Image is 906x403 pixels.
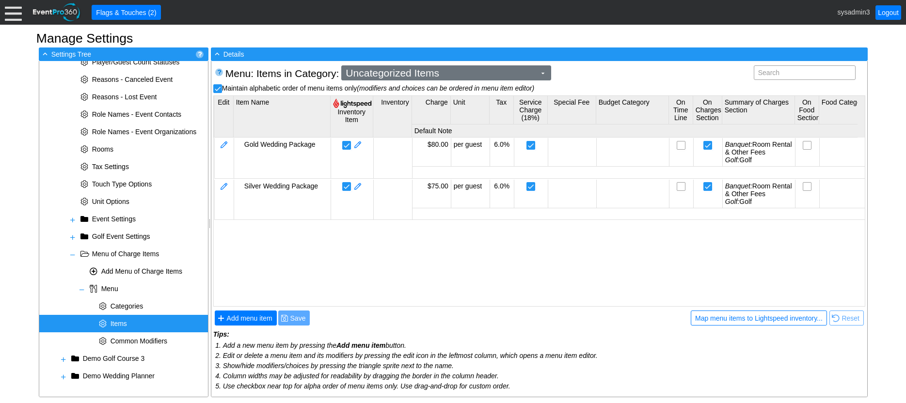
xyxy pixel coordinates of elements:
li: Show/hide modifiers/choices by pressing the triangle sprite next to the name. [223,361,865,371]
span: Flags & Touches (2) [94,8,158,17]
span: Unit Options [92,198,129,205]
input: Current rate = 18.0% [527,183,537,192]
span: Uncategorized Items [344,68,547,78]
span: Reasons - Canceled Event [92,76,173,83]
span: Uncategorized Items [344,68,538,78]
h1: Manage Settings [36,32,870,45]
span: Flags & Touches (2) [94,7,158,17]
div: Food Category [822,98,889,122]
td: Room Rental & Other Fees Golf [722,138,795,167]
div: Charge [414,98,448,122]
div: Item Name [236,98,328,135]
td: per guest [451,138,490,167]
span: Edit Lightspeed inventory item 'Silver Wedding Package' [353,182,362,191]
input: Mapped to 'Silver Wedding Package' [343,183,352,192]
td: $75.00 [412,180,451,208]
b: Add menu item [336,341,385,349]
div: On Food Section [797,98,816,122]
input: Mapped to 'Gold Wedding Package' [343,141,352,151]
span: Reasons - Lost Event [92,93,157,101]
td: per guest [451,180,490,208]
li: Column widths may be adjusted for readability by dragging the border in the column header. [223,371,865,381]
span: Menu [225,68,251,79]
div: On Time Line [671,98,690,122]
span: Save [288,313,308,323]
span: Rooms [92,145,113,153]
div: Maintain alphabetic order of menu items only [213,65,865,93]
li: Use checkbox near top for alpha order of menu items only. Use drag-and-drop for custom order. [223,381,865,391]
div: Silver Wedding Package [244,182,328,190]
span: sysadmin3 [838,8,870,15]
span: Save [281,313,308,323]
span: Search [756,66,781,79]
i: Golf: [725,198,740,205]
span: Demo Golf Course 3 [83,355,145,362]
i: Banquet: [725,182,752,190]
span: Map menu items to Lightspeed inventory... [693,313,825,323]
span: Details [223,50,244,58]
td: $80.00 [412,138,451,167]
span: Role Names - Event Contacts [92,110,181,118]
td: 6.0% [490,138,514,167]
span: Edit Lightspeed inventory item 'Gold Wedding Package' [353,140,362,150]
div: Inventory [376,98,409,135]
input: Current rate = 18.0% [527,141,537,151]
a: Logout [875,5,901,20]
td: 6.0% [490,180,514,208]
div: Summary of Charges Section [725,98,792,122]
span: Event Settings [92,215,136,223]
i: Golf: [725,156,740,164]
div: Unit [453,98,487,122]
span: Items [111,320,127,327]
div: Special Fee [550,98,593,122]
span: Menu of Charge Items [92,250,159,258]
span: Tax Settings [92,163,129,170]
div: : Items in Category: [225,68,339,79]
span: - [213,49,222,58]
span: Tips: [213,330,229,338]
span: Demo Wedding Planner [83,372,155,380]
div: Edit [217,98,231,135]
span: Role Names - Event Organizations [92,128,197,136]
span: Menu [101,285,118,293]
li: Edit or delete a menu item and its modifiers by pressing the edit icon in the leftmost column, wh... [223,351,865,361]
td: Edit this item [214,180,234,220]
span: Reset [832,313,861,323]
div: Tax [492,98,511,122]
img: Lightspeed [333,98,372,108]
li: Add a new menu item by pressing the button. [223,341,865,351]
span: Add menu item [217,313,274,323]
div: Service Charge (18%) [516,98,545,122]
span: (modifiers and choices can be ordered in menu item editor) [357,84,534,92]
div: Budget Category [599,98,666,122]
span: Inventory Item [337,108,366,124]
span: Map menu items to Lightspeed inventory... [693,313,825,323]
span: - [41,49,49,58]
span: Add Menu of Charge Items [101,267,182,275]
span: Reset [840,313,861,323]
span: Common Modifiers [111,337,167,345]
span: Settings Tree [51,50,92,58]
span: Golf Event Settings [92,232,150,240]
div: Gold Wedding Package [244,140,328,148]
div: On Charges Section [696,98,719,122]
span: Add menu item [225,313,274,323]
td: Room Rental & Other Fees Golf [722,180,795,208]
img: EventPro360 [32,1,82,23]
i: Banquet: [725,140,752,148]
span: Touch Type Options [92,180,152,188]
td: Edit this item [214,138,234,178]
div: Menu: Click or 'Crtl+M' to toggle menu open/close [5,4,22,21]
span: Player/Guest Count Statuses [92,58,180,66]
span: Categories [111,302,143,310]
